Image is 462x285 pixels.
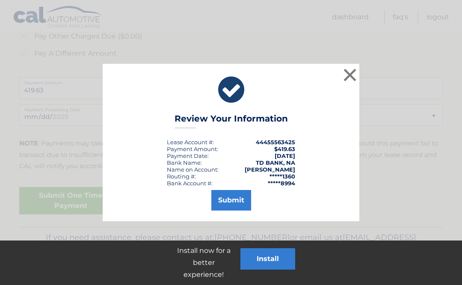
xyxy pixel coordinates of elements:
[167,173,196,180] div: Routing #:
[240,248,295,270] button: Install
[256,159,295,166] strong: TD BANK, NA
[275,152,295,159] span: [DATE]
[245,166,295,173] strong: [PERSON_NAME]
[167,159,202,166] div: Bank Name:
[167,152,207,159] span: Payment Date
[167,180,213,187] div: Bank Account #:
[167,139,214,145] div: Lease Account #:
[341,66,358,83] button: ×
[167,166,219,173] div: Name on Account:
[175,113,288,128] h3: Review Your Information
[256,139,295,145] strong: 44455563425
[211,190,251,211] button: Submit
[167,245,240,281] p: Install now for a better experience!
[167,145,218,152] div: Payment Amount:
[167,152,209,159] div: :
[274,145,295,152] span: $419.63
